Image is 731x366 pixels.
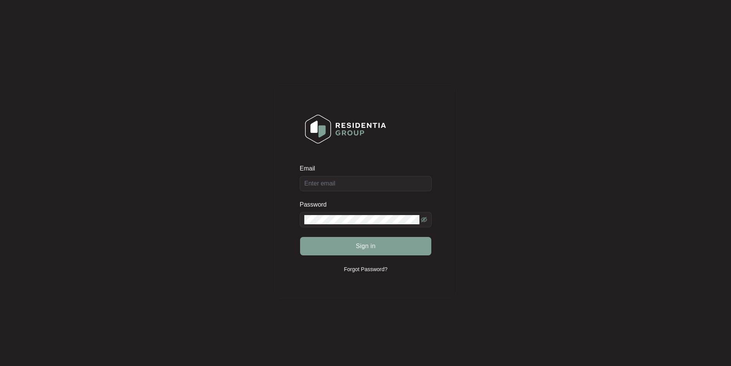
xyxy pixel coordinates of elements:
[421,217,427,223] span: eye-invisible
[300,237,431,255] button: Sign in
[300,176,432,191] input: Email
[300,165,320,172] label: Email
[344,265,388,273] p: Forgot Password?
[304,215,419,224] input: Password
[300,201,332,209] label: Password
[356,242,376,251] span: Sign in
[300,109,391,149] img: Login Logo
